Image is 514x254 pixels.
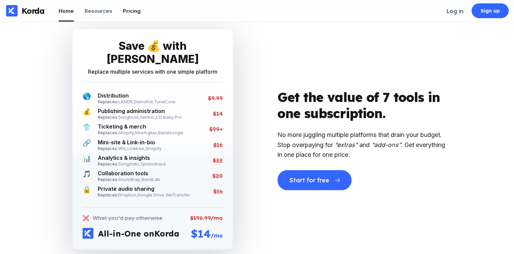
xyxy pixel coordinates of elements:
[277,89,446,121] div: Get the value of 7 tools in one subscription.
[127,145,146,151] a: Linktree,
[118,114,140,120] a: Songtrust,
[191,226,223,240] div: $14
[213,157,223,164] div: $22
[83,123,91,135] span: 👕
[135,130,158,135] a: Musicglue,
[98,145,118,151] span: Replaces:
[335,141,358,148] q: extras
[209,126,223,133] div: $99+
[277,170,352,190] button: Start for free
[212,172,223,179] div: $20
[213,141,223,148] div: $16
[118,114,140,120] span: Songtrust ,
[83,92,91,104] span: 🌎
[135,130,158,135] span: Musicglue ,
[118,99,134,104] span: LANDR ,
[83,214,89,221] div: ❌
[137,192,165,197] span: Google Drive ,
[118,130,135,135] span: Shopify ,
[208,95,223,102] div: $9.99
[118,145,127,151] a: Wix,
[277,130,446,159] div: No more juggling multiple platforms that drain your budget. Stop overpaying for and . Get everyth...
[93,214,162,221] div: What you'd pay otherwise
[472,3,509,18] a: Sign up
[213,188,223,194] div: $16
[134,99,154,104] span: DistroKid ,
[98,185,190,192] div: Private audio sharing
[127,145,146,151] span: Linktree ,
[83,170,91,182] span: 🎵
[83,154,91,166] span: 📊
[134,99,154,104] a: DistroKid,
[118,99,134,104] a: LANDR,
[98,228,179,238] div: Korda
[141,161,166,166] a: Spotontrack
[98,99,118,104] span: Replaces:
[83,139,91,151] span: 🔗
[123,8,141,14] div: Pricing
[98,92,175,99] div: Distribution
[156,114,182,120] a: CD Baby Pro
[140,114,156,120] a: Sentric,
[118,161,141,166] span: Songstats ,
[137,192,165,197] a: Google Drive,
[290,177,329,183] div: Start for free
[88,68,217,75] div: Replace multiple services with one simple platform
[118,130,135,135] a: Shopify,
[22,6,44,16] div: Korda
[371,141,401,148] q: add-ons
[98,139,161,145] div: Mini-site & Link-in-bio
[142,176,160,182] a: BandLab
[85,8,112,14] div: Resources
[190,214,223,221] div: $196.99/mo
[165,192,190,197] a: WeTransfer
[59,8,74,14] div: Home
[98,176,118,182] span: Replaces:
[118,145,127,151] span: Wix ,
[118,192,137,197] span: Dropbox ,
[481,7,500,14] div: Sign up
[98,130,118,135] span: Replaces:
[118,176,142,182] a: Soundtrap,
[118,176,142,182] span: Soundtrap ,
[213,110,223,117] div: $14
[447,8,463,14] div: Log in
[98,108,182,114] div: Publishing administration
[98,228,154,238] span: All-in-One on
[98,170,160,176] div: Collaboration tools
[98,192,118,197] span: Replaces:
[83,39,223,66] div: Save 💰 with [PERSON_NAME]
[98,123,183,130] div: Ticketing & merch
[98,161,118,166] span: Replaces:
[118,192,137,197] a: Dropbox,
[140,114,156,120] span: Sentric ,
[98,154,166,161] div: Analytics & insights
[98,114,118,120] span: Replaces:
[118,161,141,166] a: Songstats,
[83,108,91,120] span: 💰
[277,171,352,178] a: Start for free
[211,232,223,239] span: /mo
[158,130,183,135] a: Bandzoogle
[154,99,175,104] a: TuneCore
[146,145,161,151] a: Shopify
[83,185,91,197] span: 🔒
